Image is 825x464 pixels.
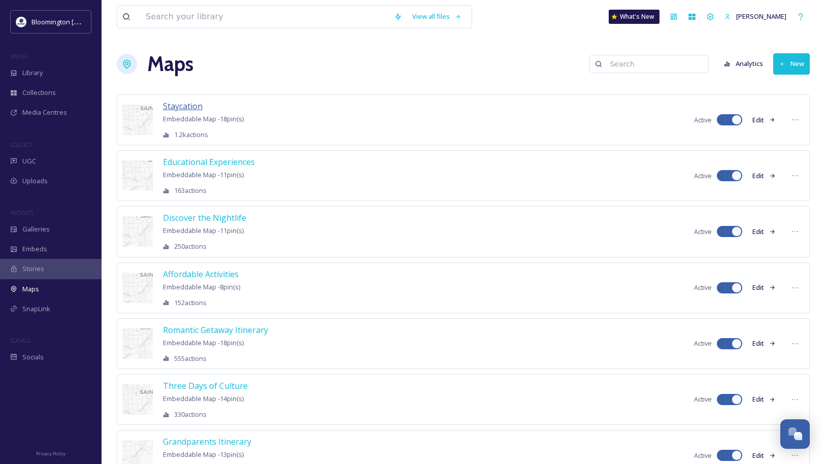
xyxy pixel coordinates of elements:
[609,10,659,24] a: What's New
[22,156,36,166] span: UGC
[22,108,67,117] span: Media Centres
[163,269,239,280] span: Affordable Activities
[163,380,248,391] span: Three Days of Culture
[747,166,781,186] button: Edit
[694,171,712,181] span: Active
[174,130,208,140] span: 1.2k actions
[694,339,712,348] span: Active
[147,49,193,79] a: Maps
[719,54,768,74] button: Analytics
[163,114,244,123] span: Embeddable Map - 18 pin(s)
[174,242,207,251] span: 250 actions
[22,224,50,234] span: Galleries
[747,110,781,130] button: Edit
[694,451,712,460] span: Active
[747,278,781,297] button: Edit
[407,7,467,26] a: View all files
[174,186,207,195] span: 163 actions
[22,244,47,254] span: Embeds
[10,141,32,148] span: COLLECT
[605,54,703,74] input: Search
[163,436,251,447] span: Grandparents Itinerary
[163,450,244,459] span: Embeddable Map - 13 pin(s)
[163,282,240,291] span: Embeddable Map - 8 pin(s)
[747,334,781,353] button: Edit
[736,12,786,21] span: [PERSON_NAME]
[719,7,791,26] a: [PERSON_NAME]
[747,389,781,409] button: Edit
[163,338,244,347] span: Embeddable Map - 18 pin(s)
[694,394,712,404] span: Active
[174,298,207,308] span: 152 actions
[163,170,244,179] span: Embeddable Map - 11 pin(s)
[22,88,56,97] span: Collections
[694,227,712,237] span: Active
[16,17,26,27] img: 429649847_804695101686009_1723528578384153789_n.jpg
[141,6,389,28] input: Search your library
[163,156,255,168] span: Educational Experiences
[174,354,207,363] span: 555 actions
[694,115,712,125] span: Active
[163,226,244,235] span: Embeddable Map - 11 pin(s)
[163,212,246,223] span: Discover the Nightlife
[174,410,207,419] span: 330 actions
[31,17,158,26] span: Bloomington [US_STATE] Travel & Tourism
[719,54,773,74] a: Analytics
[10,52,28,60] span: MEDIA
[22,264,44,274] span: Stories
[163,101,203,112] span: Staycation
[163,394,244,403] span: Embeddable Map - 14 pin(s)
[22,284,39,294] span: Maps
[22,68,43,78] span: Library
[694,283,712,292] span: Active
[22,176,48,186] span: Uploads
[773,53,810,74] button: New
[22,352,44,362] span: Socials
[36,447,65,459] a: Privacy Policy
[780,419,810,449] button: Open Chat
[747,222,781,242] button: Edit
[22,304,50,314] span: SnapLink
[36,450,65,457] span: Privacy Policy
[10,337,30,344] span: SOCIALS
[10,209,34,216] span: WIDGETS
[163,324,268,336] span: Romantic Getaway Itinerary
